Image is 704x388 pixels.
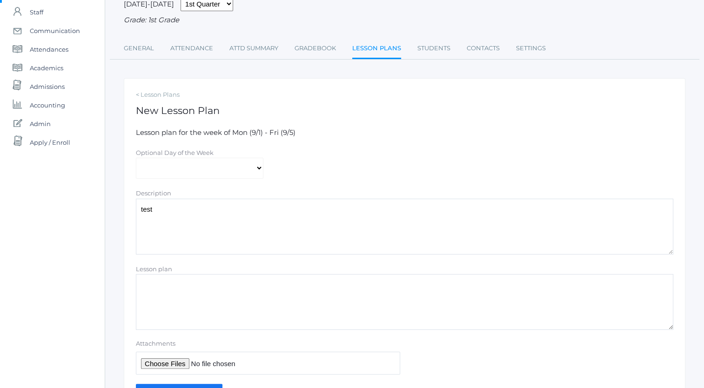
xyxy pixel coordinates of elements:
span: Accounting [30,96,65,114]
span: Communication [30,21,80,40]
a: Gradebook [295,39,336,58]
span: Apply / Enroll [30,133,70,152]
span: Admin [30,114,51,133]
a: Students [417,39,450,58]
label: Lesson plan [136,265,172,273]
span: Lesson plan for the week of Mon (9/1) - Fri (9/5) [136,128,295,137]
a: Attd Summary [229,39,278,58]
span: Staff [30,3,43,21]
span: Admissions [30,77,65,96]
span: Academics [30,59,63,77]
a: Contacts [467,39,500,58]
label: Description [136,189,171,197]
a: Lesson Plans [352,39,401,59]
a: < Lesson Plans [136,90,673,100]
div: Grade: 1st Grade [124,15,685,26]
span: Attendances [30,40,68,59]
a: Settings [516,39,546,58]
label: Attachments [136,339,400,348]
a: General [124,39,154,58]
h1: New Lesson Plan [136,105,673,116]
a: Attendance [170,39,213,58]
label: Optional Day of the Week [136,149,214,156]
